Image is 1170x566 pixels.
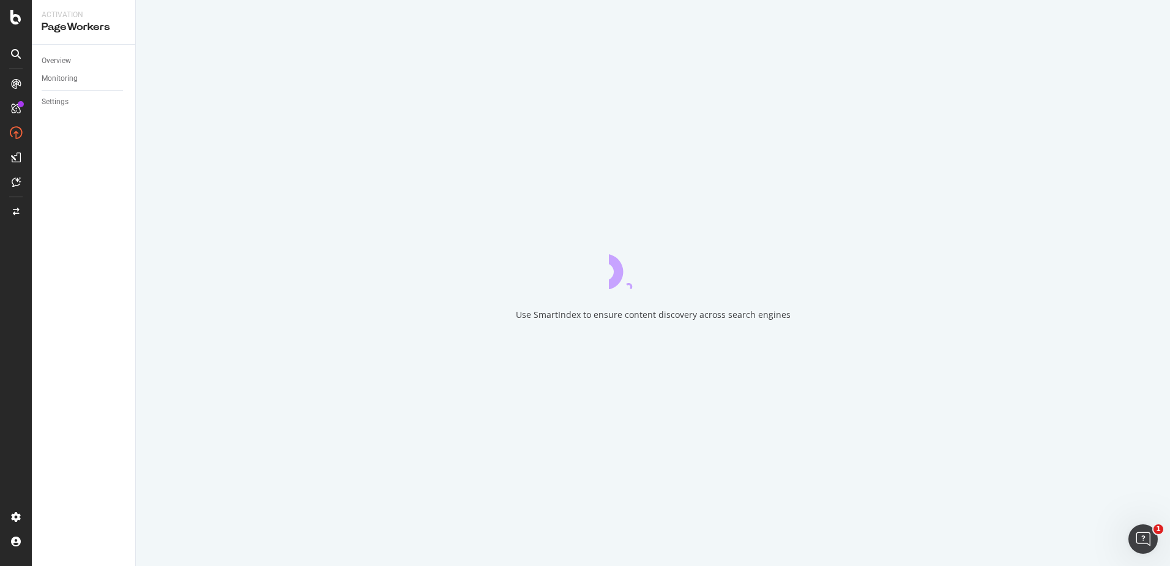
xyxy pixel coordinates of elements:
[42,55,71,67] div: Overview
[42,72,127,85] a: Monitoring
[516,309,791,321] div: Use SmartIndex to ensure content discovery across search engines
[42,10,125,20] div: Activation
[1128,524,1158,554] iframe: Intercom live chat
[42,55,127,67] a: Overview
[42,96,69,108] div: Settings
[1153,524,1163,534] span: 1
[42,20,125,34] div: PageWorkers
[42,72,78,85] div: Monitoring
[609,245,697,289] div: animation
[42,96,127,108] a: Settings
